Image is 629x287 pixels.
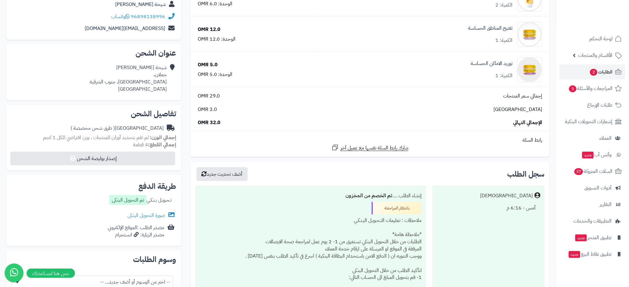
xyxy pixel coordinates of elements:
[518,22,542,47] img: 1739579683-cm5o7c0b300cw01n3dmkch4ky__D8_AA_D9_81_D8_AA_D9_8A_D8_AD__D8_A7_D9_84_D9_85_D9_86_D8_A...
[600,200,612,209] span: التقارير
[198,26,221,33] div: 12.0 OMR
[11,256,176,263] h2: وسوم الطلبات
[331,144,409,152] a: شارك رابط السلة نفسها مع عميل آخر
[115,1,166,8] a: شيخة [PERSON_NAME]
[582,152,594,159] span: جديد
[150,134,176,141] strong: إجمالي الوزن:
[131,13,165,20] a: 96898138996
[43,134,149,141] span: لم تقم بتحديد أوزان للمنتجات ، وزن افتراضي للكل 1 كجم
[560,98,625,113] a: طلبات الإرجاع
[560,197,625,212] a: التقارير
[560,31,625,46] a: لوحة التحكم
[568,250,612,259] span: تطبيق نقاط البيع
[589,68,612,76] span: الطلبات
[518,57,542,82] img: 1751196079-%D8%AA%D9%88%D8%B1%D9%8A%D8%AF%20%D8%A7%D9%85%D8%A7%D9%83%D9%86%20%D8%AD%D8%B3%D8%A7%D...
[198,36,236,43] div: الوحدة: 12.0 OMR
[90,64,167,93] div: شيخة [PERSON_NAME] جعلان، [GEOGRAPHIC_DATA]، جنوب الشرقية [GEOGRAPHIC_DATA]
[590,69,597,76] span: 2
[560,214,625,229] a: التطبيقات والخدمات
[587,101,612,109] span: طلبات الإرجاع
[127,212,176,219] a: صورة التحويل البنكى
[196,167,248,181] button: أضف تحديث جديد
[111,13,130,20] a: واتساب
[584,184,612,192] span: أدوات التسويق
[560,81,625,96] a: المراجعات والأسئلة5
[11,49,176,57] h2: عنوان الشحن
[345,192,392,199] b: تم الخصم من المخزون
[198,0,233,8] div: الوحدة: 6.0 OMR
[513,119,542,126] span: الإجمالي النهائي
[133,141,176,149] small: 4 قطعة
[109,195,171,207] div: تـحـويـل بـنـكـي
[495,2,513,9] div: الكمية: 2
[198,61,218,68] div: 5.0 OMR
[10,152,175,165] button: إصدار بوليصة الشحن
[565,117,612,126] span: إشعارات التحويلات البنكية
[198,106,217,113] span: 3.0 OMR
[495,37,513,44] div: الكمية: 1
[589,34,612,43] span: لوحة التحكم
[200,190,422,202] div: إنشاء الطلب ....
[372,202,422,214] div: بانتظار المراجعة
[560,230,625,245] a: تطبيق المتجرجديد
[138,183,176,190] h2: طريقة الدفع
[560,164,625,179] a: السلات المتروكة37
[193,137,547,144] div: رابط السلة
[560,147,625,162] a: وآتس آبجديد
[340,144,409,152] span: شارك رابط السلة نفسها مع عميل آخر
[560,247,625,262] a: تطبيق نقاط البيعجديد
[573,217,612,225] span: التطبيقات والخدمات
[560,114,625,129] a: إشعارات التحويلات البنكية
[568,84,612,93] span: المراجعات والأسئلة
[560,180,625,195] a: أدوات التسويق
[85,25,165,32] a: [EMAIL_ADDRESS][DOMAIN_NAME]
[493,106,542,113] span: [GEOGRAPHIC_DATA]
[582,150,612,159] span: وآتس آب
[468,25,513,32] a: تفتيح المناطق الحساسة
[471,60,513,67] a: توريد الاماكن الحساسة
[569,85,577,92] span: 5
[560,64,625,79] a: الطلبات2
[198,71,233,78] div: الوحدة: 5.0 OMR
[480,192,533,199] div: [DEMOGRAPHIC_DATA]
[599,134,612,143] span: العملاء
[148,141,176,149] strong: إجمالي القطع:
[578,51,612,60] span: الأقسام والمنتجات
[71,124,115,132] span: ( طرق شحن مخصصة )
[11,110,176,118] h2: تفاصيل الشحن
[437,202,540,214] div: أمس - 6:16 م
[495,72,513,79] div: الكمية: 1
[575,234,587,241] span: جديد
[108,224,164,239] div: مصدر الطلب :الموقع الإلكتروني
[560,131,625,146] a: العملاء
[109,195,146,205] label: تم التحويل البنكى
[108,231,164,239] div: مصدر الزيارة: انستجرام
[198,93,220,100] span: 29.0 OMR
[574,168,583,175] span: 37
[507,170,544,178] h3: سجل الطلب
[503,93,542,100] span: إجمالي سعر المنتجات
[569,251,580,258] span: جديد
[575,233,612,242] span: تطبيق المتجر
[71,125,164,132] div: [GEOGRAPHIC_DATA]
[198,119,221,126] span: 32.0 OMR
[574,167,612,176] span: السلات المتروكة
